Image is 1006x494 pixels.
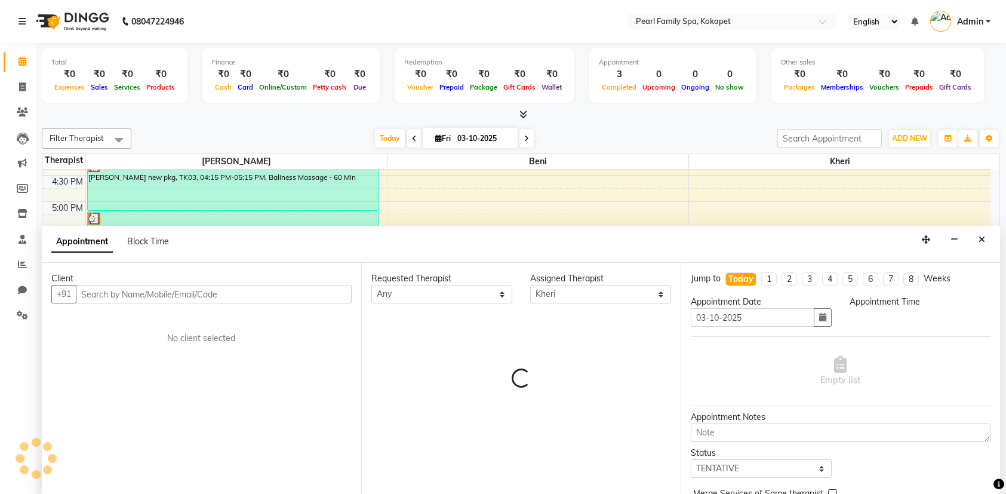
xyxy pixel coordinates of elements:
li: 4 [822,272,838,286]
div: 4:30 PM [50,176,85,188]
span: beni [387,154,688,169]
div: ₹0 [404,67,436,81]
span: ADD NEW [892,134,927,143]
div: ₹0 [143,67,178,81]
div: Assigned Therapist [530,272,671,285]
div: Finance [212,57,370,67]
div: [PERSON_NAME] new pkg, TK03, 04:15 PM-05:15 PM, Baliness Massage - 60 Min [88,159,379,210]
li: 5 [842,272,858,286]
span: Completed [599,83,639,91]
span: Wallet [539,83,565,91]
button: ADD NEW [889,130,930,147]
li: 3 [802,272,817,286]
div: ₹0 [310,67,349,81]
div: ₹0 [212,67,235,81]
span: Cash [212,83,235,91]
div: Jump to [691,272,721,285]
span: Gift Cards [500,83,539,91]
div: ₹0 [256,67,310,81]
b: 08047224946 [131,5,184,38]
div: [PERSON_NAME] new pkg, TK04, 05:15 PM-05:45 PM, Healing Hands - 30 Min [88,212,379,237]
button: +91 [51,285,76,303]
div: ₹0 [349,67,370,81]
input: yyyy-mm-dd [691,308,814,327]
div: ₹0 [902,67,936,81]
span: Appointment [51,231,113,253]
li: 8 [903,272,919,286]
input: Search by Name/Mobile/Email/Code [76,285,352,303]
div: Today [728,273,753,286]
span: No show [712,83,747,91]
span: Card [235,83,256,91]
div: Appointment Date [691,296,832,308]
span: Online/Custom [256,83,310,91]
div: ₹0 [500,67,539,81]
div: ₹0 [781,67,818,81]
span: Today [375,129,405,148]
div: Therapist [42,154,85,167]
li: 2 [782,272,797,286]
span: Admin [957,16,983,28]
span: Products [143,83,178,91]
div: Appointment [599,57,747,67]
div: Appointment Time [850,296,990,308]
div: Total [51,57,178,67]
img: logo [30,5,112,38]
input: 2025-10-03 [454,130,513,148]
input: Search Appointment [777,129,882,148]
div: ₹0 [111,67,143,81]
span: Services [111,83,143,91]
div: 5:00 PM [50,202,85,214]
div: 0 [639,67,678,81]
div: 0 [712,67,747,81]
span: Petty cash [310,83,349,91]
div: Client [51,272,352,285]
div: Requested Therapist [371,272,512,285]
img: Admin [930,11,951,32]
div: ₹0 [88,67,111,81]
div: 3 [599,67,639,81]
div: Other sales [781,57,974,67]
span: Package [467,83,500,91]
span: Packages [781,83,818,91]
span: Prepaids [902,83,936,91]
span: Expenses [51,83,88,91]
div: ₹0 [818,67,866,81]
span: Fri [432,134,454,143]
div: ₹0 [235,67,256,81]
span: Memberships [818,83,866,91]
div: Appointment Notes [691,411,990,424]
span: Filter Therapist [50,133,104,143]
span: Ongoing [678,83,712,91]
span: Due [350,83,369,91]
div: ₹0 [436,67,467,81]
span: Kheri [689,154,990,169]
div: No client selected [80,332,323,345]
span: Voucher [404,83,436,91]
div: Redemption [404,57,565,67]
div: Status [691,447,832,459]
li: 1 [761,272,777,286]
li: 7 [883,272,899,286]
div: 0 [678,67,712,81]
span: Gift Cards [936,83,974,91]
div: ₹0 [866,67,902,81]
span: Prepaid [436,83,467,91]
span: Sales [88,83,111,91]
div: Weeks [924,272,950,285]
div: ₹0 [936,67,974,81]
li: 6 [863,272,878,286]
button: Close [973,231,990,249]
div: ₹0 [51,67,88,81]
div: ₹0 [467,67,500,81]
span: Empty list [820,356,860,386]
span: Vouchers [866,83,902,91]
span: [PERSON_NAME] [86,154,387,169]
span: Block Time [127,236,169,247]
span: Upcoming [639,83,678,91]
div: ₹0 [539,67,565,81]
